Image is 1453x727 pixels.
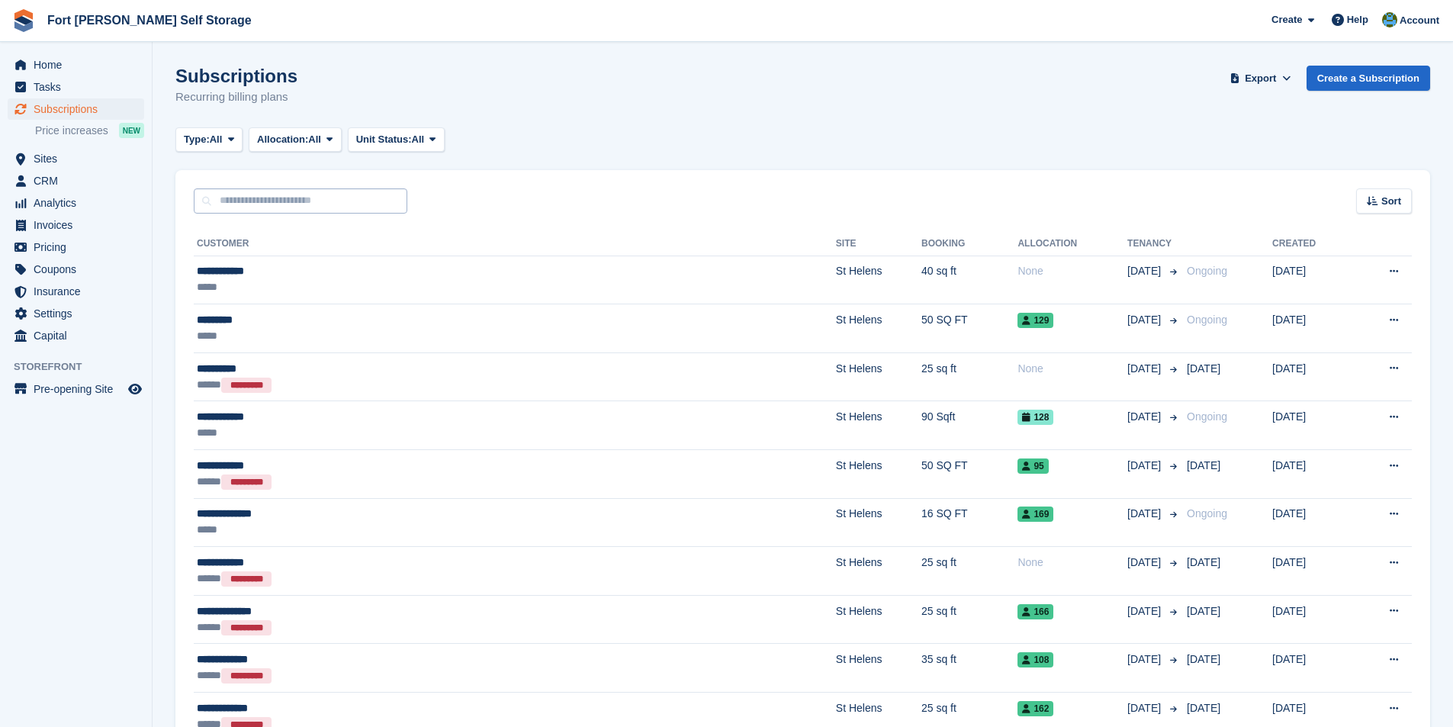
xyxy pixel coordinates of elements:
td: 25 sq ft [921,595,1017,644]
span: All [412,132,425,147]
span: CRM [34,170,125,191]
td: 35 sq ft [921,644,1017,693]
span: Ongoing [1187,507,1227,520]
div: NEW [119,123,144,138]
span: [DATE] [1127,361,1164,377]
span: 108 [1017,652,1053,667]
span: Account [1400,13,1439,28]
span: Analytics [34,192,125,214]
span: Home [34,54,125,76]
a: menu [8,98,144,120]
td: [DATE] [1272,352,1353,401]
span: Settings [34,303,125,324]
button: Unit Status: All [348,127,445,153]
td: St Helens [836,498,921,547]
td: St Helens [836,401,921,450]
h1: Subscriptions [175,66,297,86]
span: [DATE] [1127,506,1164,522]
td: [DATE] [1272,450,1353,499]
span: 162 [1017,701,1053,716]
span: Insurance [34,281,125,302]
span: Sites [34,148,125,169]
span: [DATE] [1127,603,1164,619]
td: St Helens [836,304,921,353]
td: [DATE] [1272,595,1353,644]
span: [DATE] [1127,312,1164,328]
span: 128 [1017,410,1053,425]
a: menu [8,281,144,302]
td: [DATE] [1272,401,1353,450]
span: Price increases [35,124,108,138]
button: Type: All [175,127,243,153]
td: St Helens [836,450,921,499]
span: Unit Status: [356,132,412,147]
a: menu [8,259,144,280]
span: All [308,132,321,147]
td: 40 sq ft [921,256,1017,304]
span: Sort [1381,194,1401,209]
a: Preview store [126,380,144,398]
td: 50 SQ FT [921,450,1017,499]
th: Customer [194,232,836,256]
span: [DATE] [1187,459,1220,471]
td: St Helens [836,595,921,644]
td: St Helens [836,352,921,401]
td: 25 sq ft [921,547,1017,596]
td: [DATE] [1272,304,1353,353]
td: 16 SQ FT [921,498,1017,547]
span: Tasks [34,76,125,98]
span: 169 [1017,507,1053,522]
span: Invoices [34,214,125,236]
td: [DATE] [1272,256,1353,304]
img: stora-icon-8386f47178a22dfd0bd8f6a31ec36ba5ce8667c1dd55bd0f319d3a0aa187defe.svg [12,9,35,32]
span: [DATE] [1127,555,1164,571]
td: 90 Sqft [921,401,1017,450]
span: Type: [184,132,210,147]
span: Pre-opening Site [34,378,125,400]
span: All [210,132,223,147]
a: menu [8,54,144,76]
span: [DATE] [1127,458,1164,474]
span: [DATE] [1127,700,1164,716]
img: Alex [1382,12,1397,27]
button: Export [1227,66,1294,91]
span: Storefront [14,359,152,375]
td: 25 sq ft [921,352,1017,401]
div: None [1017,361,1127,377]
span: 95 [1017,458,1048,474]
span: Coupons [34,259,125,280]
p: Recurring billing plans [175,88,297,106]
td: St Helens [836,644,921,693]
a: menu [8,325,144,346]
th: Site [836,232,921,256]
span: Ongoing [1187,265,1227,277]
a: menu [8,214,144,236]
span: [DATE] [1127,263,1164,279]
td: St Helens [836,256,921,304]
span: [DATE] [1127,651,1164,667]
span: [DATE] [1187,605,1220,617]
a: menu [8,303,144,324]
td: St Helens [836,547,921,596]
span: Ongoing [1187,410,1227,423]
button: Allocation: All [249,127,342,153]
span: [DATE] [1187,362,1220,375]
td: [DATE] [1272,644,1353,693]
a: menu [8,378,144,400]
span: Pricing [34,236,125,258]
div: None [1017,263,1127,279]
div: None [1017,555,1127,571]
span: Export [1245,71,1276,86]
th: Allocation [1017,232,1127,256]
span: 129 [1017,313,1053,328]
span: 166 [1017,604,1053,619]
span: Help [1347,12,1368,27]
a: Fort [PERSON_NAME] Self Storage [41,8,258,33]
span: [DATE] [1187,556,1220,568]
a: menu [8,192,144,214]
a: Create a Subscription [1307,66,1430,91]
a: menu [8,76,144,98]
span: [DATE] [1187,653,1220,665]
a: menu [8,148,144,169]
th: Created [1272,232,1353,256]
